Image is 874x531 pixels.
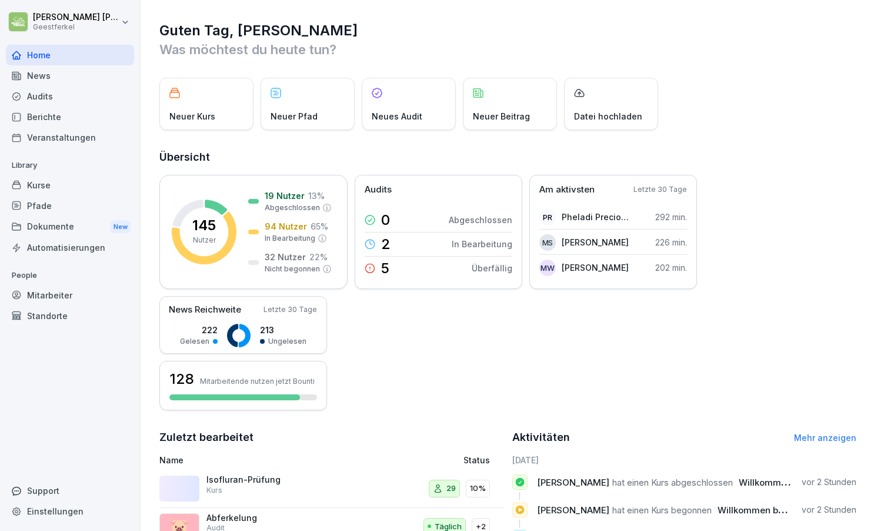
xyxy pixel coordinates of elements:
[802,476,856,488] p: vor 2 Stunden
[6,216,134,238] a: DokumenteNew
[6,237,134,258] a: Automatisierungen
[206,485,222,496] p: Kurs
[206,474,324,485] p: Isofluran-Prüfung
[265,220,307,233] p: 94 Nutzer
[159,470,504,508] a: Isofluran-PrüfungKurs2910%
[612,477,733,488] span: hat einen Kurs abgeschlossen
[633,184,687,195] p: Letzte 30 Tage
[473,110,530,122] p: Neuer Beitrag
[539,209,556,225] div: PR
[794,433,856,443] a: Mehr anzeigen
[381,213,390,227] p: 0
[33,23,119,31] p: Geestferkel
[6,86,134,107] a: Audits
[271,110,318,122] p: Neuer Pfad
[33,12,119,22] p: [PERSON_NAME] [PERSON_NAME]
[612,505,712,516] span: hat einen Kurs begonnen
[6,156,134,175] p: Library
[562,236,629,248] p: [PERSON_NAME]
[574,110,642,122] p: Datei hochladen
[265,251,306,263] p: 32 Nutzer
[159,21,856,40] h1: Guten Tag, [PERSON_NAME]
[6,195,134,216] a: Pfade
[449,214,512,226] p: Abgeschlossen
[169,110,215,122] p: Neuer Kurs
[159,40,856,59] p: Was möchtest du heute tun?
[265,233,315,244] p: In Bearbeitung
[452,238,512,250] p: In Bearbeitung
[655,236,687,248] p: 226 min.
[6,285,134,306] a: Mitarbeiter
[381,261,389,276] p: 5
[159,454,370,466] p: Name
[192,218,216,233] p: 145
[655,261,687,274] p: 202 min.
[6,175,134,195] a: Kurse
[6,266,134,285] p: People
[6,306,134,326] a: Standorte
[308,190,325,202] p: 13 %
[268,336,306,347] p: Ungelesen
[537,477,609,488] span: [PERSON_NAME]
[309,251,328,263] p: 22 %
[169,303,241,317] p: News Reichweite
[311,220,328,233] p: 65 %
[463,454,490,466] p: Status
[159,149,856,165] h2: Übersicht
[6,480,134,501] div: Support
[539,183,595,197] p: Am aktivsten
[265,203,320,213] p: Abgeschlossen
[372,110,422,122] p: Neues Audit
[260,324,306,336] p: 213
[6,216,134,238] div: Dokumente
[111,220,131,234] div: New
[470,483,486,495] p: 10%
[381,237,391,251] p: 2
[206,513,324,523] p: Abferkelung
[539,260,556,276] div: MW
[655,211,687,223] p: 292 min.
[6,45,134,65] a: Home
[265,264,320,274] p: Nicht begonnen
[365,183,392,197] p: Audits
[193,235,216,245] p: Nutzer
[718,505,838,516] span: Willkommen bei Geestferkel
[472,262,512,274] p: Überfällig
[159,429,504,446] h2: Zuletzt bearbeitet
[265,190,305,202] p: 19 Nutzer
[6,501,134,522] a: Einstellungen
[200,377,315,386] p: Mitarbeitende nutzen jetzt Bounti
[562,211,629,223] p: Pheladi Precious Rampheri
[6,107,134,127] a: Berichte
[169,369,194,389] h3: 128
[6,65,134,86] a: News
[562,261,629,274] p: [PERSON_NAME]
[739,477,859,488] span: Willkommen bei Geestferkel
[263,304,317,315] p: Letzte 30 Tage
[537,505,609,516] span: [PERSON_NAME]
[802,504,856,516] p: vor 2 Stunden
[6,127,134,148] a: Veranstaltungen
[539,234,556,251] div: MS
[180,336,209,347] p: Gelesen
[512,429,570,446] h2: Aktivitäten
[446,483,456,495] p: 29
[512,454,857,466] h6: [DATE]
[180,324,218,336] p: 222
